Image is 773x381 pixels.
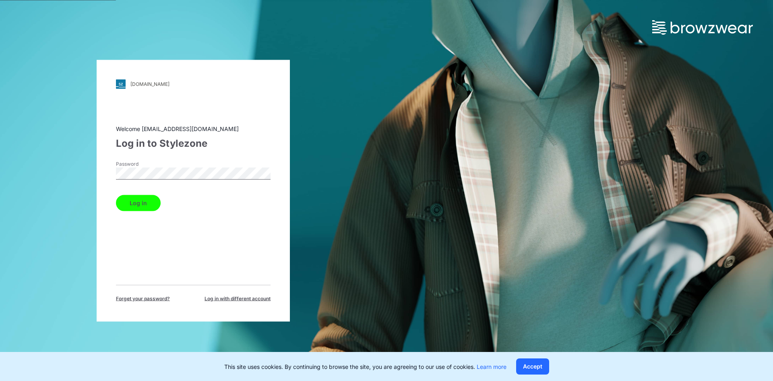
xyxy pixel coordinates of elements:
[116,124,271,133] div: Welcome [EMAIL_ADDRESS][DOMAIN_NAME]
[652,20,753,35] img: browzwear-logo.73288ffb.svg
[130,81,169,87] div: [DOMAIN_NAME]
[477,363,506,370] a: Learn more
[516,358,549,375] button: Accept
[116,79,271,89] a: [DOMAIN_NAME]
[116,295,170,302] span: Forget your password?
[116,160,172,167] label: Password
[116,195,161,211] button: Log in
[224,362,506,371] p: This site uses cookies. By continuing to browse the site, you are agreeing to our use of cookies.
[205,295,271,302] span: Log in with different account
[116,79,126,89] img: svg+xml;base64,PHN2ZyB3aWR0aD0iMjgiIGhlaWdodD0iMjgiIHZpZXdCb3g9IjAgMCAyOCAyOCIgZmlsbD0ibm9uZSIgeG...
[116,136,271,150] div: Log in to Stylezone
